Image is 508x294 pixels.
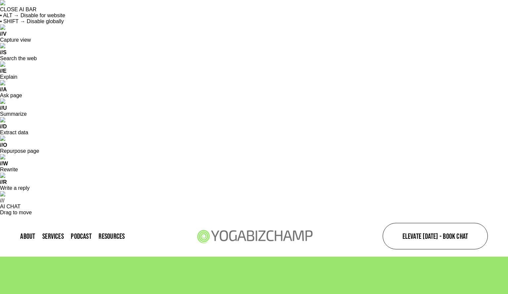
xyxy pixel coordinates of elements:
a: Services [42,231,64,240]
span: Resources [99,232,125,240]
a: About [20,231,35,240]
img: Yoga Biz Champ [193,221,316,251]
a: Podcast [71,231,92,240]
a: folder dropdown [99,231,125,240]
a: Elevate [DATE] - Book Chat [383,223,487,249]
